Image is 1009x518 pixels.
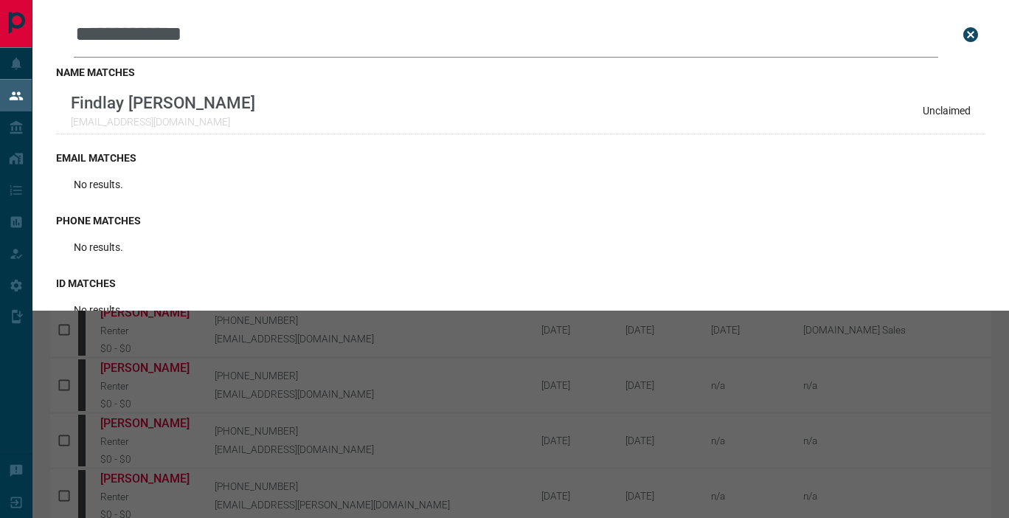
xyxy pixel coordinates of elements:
[74,179,123,190] p: No results.
[74,241,123,253] p: No results.
[923,105,971,117] p: Unclaimed
[74,304,123,316] p: No results.
[956,20,985,49] button: close search bar
[56,66,985,78] h3: name matches
[56,277,985,289] h3: id matches
[71,116,255,128] p: [EMAIL_ADDRESS][DOMAIN_NAME]
[56,152,985,164] h3: email matches
[56,215,985,227] h3: phone matches
[71,93,255,112] p: Findlay [PERSON_NAME]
